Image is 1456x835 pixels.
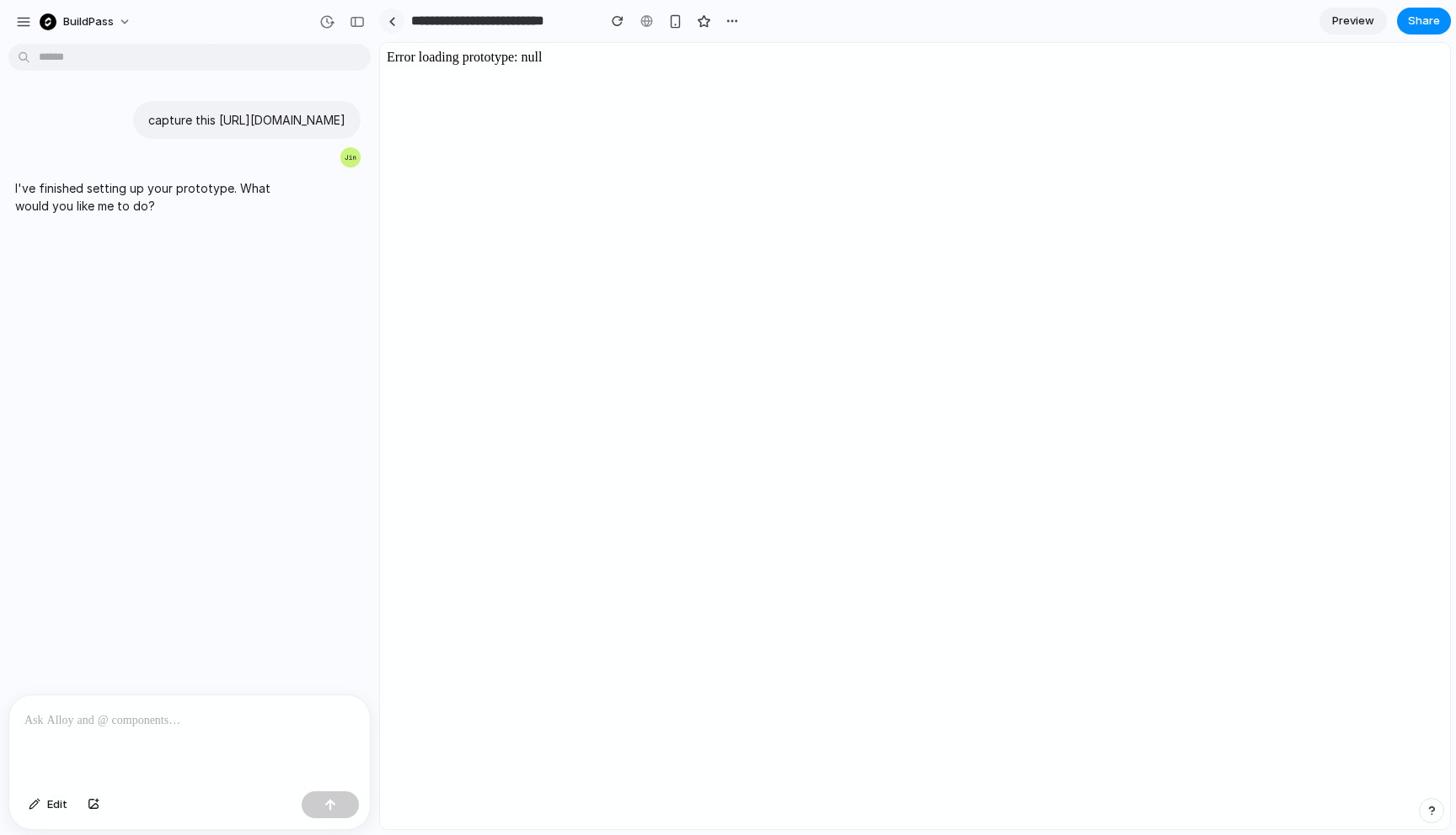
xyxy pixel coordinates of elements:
[1408,13,1440,29] span: Share
[20,791,76,818] button: Edit
[1319,8,1387,35] a: Preview
[1332,13,1374,29] span: Preview
[47,796,67,813] span: Edit
[33,8,140,35] button: BuildPass
[1397,8,1451,35] button: Share
[148,111,345,129] p: capture this [URL][DOMAIN_NAME]
[63,13,114,30] span: BuildPass
[15,179,297,215] p: I've finished setting up your prototype. What would you like me to do?
[7,7,1063,779] body: Error loading prototype: null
